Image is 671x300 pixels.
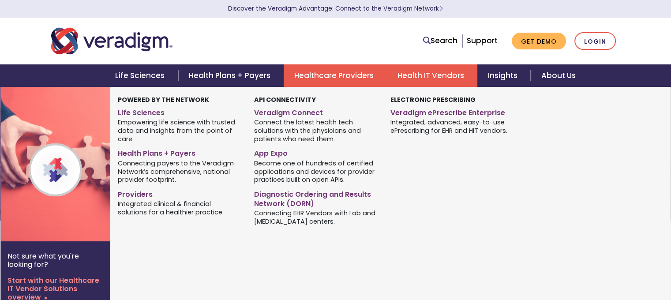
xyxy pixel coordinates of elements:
[118,158,241,184] span: Connecting payers to the Veradigm Network’s comprehensive, national provider footprint.
[390,95,476,104] strong: Electronic Prescribing
[254,146,377,158] a: App Expo
[387,64,477,87] a: Health IT Vendors
[7,252,103,269] p: Not sure what you're looking for?
[254,187,377,209] a: Diagnostic Ordering and Results Network (DORN)
[390,118,514,135] span: Integrated, advanced, easy-to-use ePrescribing for EHR and HIT vendors.
[51,26,172,56] img: Veradigm logo
[477,64,531,87] a: Insights
[118,105,241,118] a: Life Sciences
[574,32,616,50] a: Login
[118,199,241,217] span: Integrated clinical & financial solutions for a healthier practice.
[423,35,457,47] a: Search
[118,146,241,158] a: Health Plans + Payers
[254,158,377,184] span: Become one of hundreds of certified applications and devices for provider practices built on open...
[467,35,498,46] a: Support
[531,64,586,87] a: About Us
[254,209,377,226] span: Connecting EHR Vendors with Lab and [MEDICAL_DATA] centers.
[118,118,241,143] span: Empowering life science with trusted data and insights from the point of care.
[254,95,316,104] strong: API Connectivity
[254,118,377,143] span: Connect the latest health tech solutions with the physicians and patients who need them.
[284,64,387,87] a: Healthcare Providers
[105,64,178,87] a: Life Sciences
[439,4,443,13] span: Learn More
[512,33,566,50] a: Get Demo
[178,64,284,87] a: Health Plans + Payers
[118,187,241,199] a: Providers
[228,4,443,13] a: Discover the Veradigm Advantage: Connect to the Veradigm NetworkLearn More
[118,95,209,104] strong: Powered by the Network
[0,87,142,241] img: Veradigm Network
[254,105,377,118] a: Veradigm Connect
[390,105,514,118] a: Veradigm ePrescribe Enterprise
